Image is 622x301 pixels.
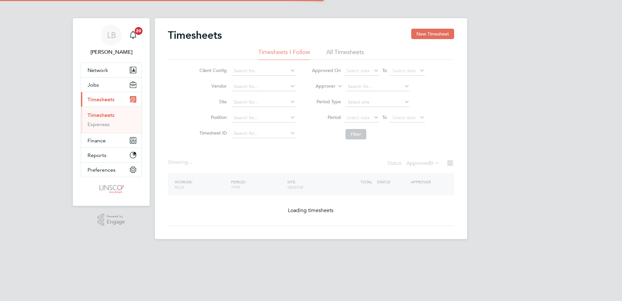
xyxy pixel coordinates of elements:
a: 20 [127,25,140,46]
span: Lauren Butler [81,48,142,56]
span: 20 [135,27,142,35]
input: Search for... [231,82,295,91]
a: Powered byEngage [98,214,125,226]
label: Site [197,99,227,105]
button: Reports [81,148,142,162]
img: linsco-logo-retina.png [98,184,125,194]
input: Select one [345,98,410,107]
button: Filter [345,129,366,139]
label: Period Type [312,99,341,105]
label: Position [197,114,227,120]
label: Approved On [312,67,341,73]
nav: Main navigation [73,18,150,206]
span: Select date [392,115,416,121]
span: Finance [88,137,106,144]
input: Search for... [231,129,295,138]
h2: Timesheets [168,29,222,42]
span: Preferences [88,167,115,173]
span: Reports [88,152,106,158]
span: Select date [392,68,416,74]
span: 0 [430,160,433,166]
span: Select date [346,115,370,121]
label: Client Config [197,67,227,73]
input: Search for... [345,82,410,91]
span: Jobs [88,82,99,88]
a: Expenses [88,121,110,127]
div: Timesheets [81,107,142,133]
label: Timesheet ID [197,130,227,136]
span: Select date [346,68,370,74]
button: Timesheets [81,92,142,107]
span: Engage [107,219,125,225]
span: Network [88,67,108,73]
label: Approver [306,83,335,90]
button: Network [81,63,142,77]
div: Showing [168,159,193,166]
input: Search for... [231,66,295,76]
li: Timesheets I Follow [258,48,310,60]
button: Jobs [81,78,142,92]
span: ... [188,159,192,165]
a: Timesheets [88,112,115,118]
a: Go to home page [81,184,142,194]
label: Approved [406,160,440,166]
button: Finance [81,133,142,148]
li: All Timesheets [326,48,364,60]
input: Search for... [231,98,295,107]
span: Powered by [107,214,125,219]
button: Preferences [81,163,142,177]
span: To [380,113,389,122]
span: Timesheets [88,96,115,103]
a: LB[PERSON_NAME] [81,25,142,56]
button: New Timesheet [411,29,454,39]
span: LB [107,31,116,39]
label: Vendor [197,83,227,89]
span: To [380,66,389,75]
input: Search for... [231,113,295,122]
label: Period [312,114,341,120]
div: Status [387,159,441,168]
